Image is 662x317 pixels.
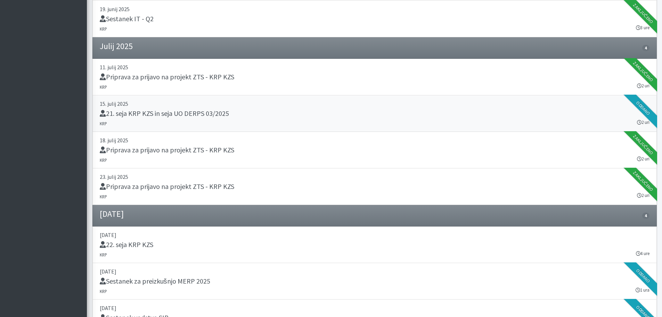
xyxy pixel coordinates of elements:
h4: Julij 2025 [100,41,133,51]
p: [DATE] [100,231,649,239]
p: 23. julij 2025 [100,173,649,181]
small: KRP [100,121,107,126]
h5: Priprava za prijavo na projekt ZTS - KRP KZS [100,73,234,81]
h5: 21. seja KRP KZS in seja UO DERPS 03/2025 [100,109,229,118]
p: 19. junij 2025 [100,5,649,13]
small: KRP [100,84,107,90]
small: KRP [100,194,107,199]
a: 19. junij 2025 Sestanek IT - Q2 KRP 3 ure Zaključeno [92,1,657,37]
small: KRP [100,26,107,32]
p: 15. julij 2025 [100,100,649,108]
p: 18. julij 2025 [100,136,649,144]
a: 18. julij 2025 Priprava za prijavo na projekt ZTS - KRP KZS KRP 2 uri Zaključeno [92,132,657,168]
p: 11. julij 2025 [100,63,649,71]
h5: Priprava za prijavo na projekt ZTS - KRP KZS [100,146,234,154]
h5: Sestanek za preizkušnjo MERP 2025 [100,277,210,285]
a: [DATE] Sestanek za preizkušnjo MERP 2025 KRP 1 ura Oddano [92,263,657,300]
span: 4 [642,45,649,51]
small: 4 ure [636,250,649,257]
h5: Priprava za prijavo na projekt ZTS - KRP KZS [100,182,234,191]
h5: 22. seja KRP KZS [100,240,153,249]
a: 23. julij 2025 Priprava za prijavo na projekt ZTS - KRP KZS KRP 2 uri Zaključeno [92,168,657,205]
h4: [DATE] [100,209,124,219]
h5: Sestanek IT - Q2 [100,15,154,23]
small: KRP [100,157,107,163]
p: [DATE] [100,267,649,276]
a: 15. julij 2025 21. seja KRP KZS in seja UO DERPS 03/2025 KRP 2 uri Oddano [92,95,657,132]
a: 11. julij 2025 Priprava za prijavo na projekt ZTS - KRP KZS KRP 2 uri Zaključeno [92,59,657,95]
small: KRP [100,252,107,257]
span: 4 [642,213,649,219]
a: [DATE] 22. seja KRP KZS KRP 4 ure [92,227,657,263]
small: KRP [100,288,107,294]
p: [DATE] [100,304,649,312]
